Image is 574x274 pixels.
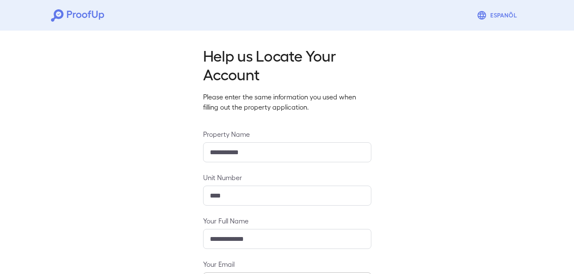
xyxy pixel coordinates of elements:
[473,7,523,24] button: Espanõl
[203,92,371,112] p: Please enter the same information you used when filling out the property application.
[203,172,371,182] label: Unit Number
[203,46,371,83] h2: Help us Locate Your Account
[203,259,371,269] label: Your Email
[203,216,371,226] label: Your Full Name
[203,129,371,139] label: Property Name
